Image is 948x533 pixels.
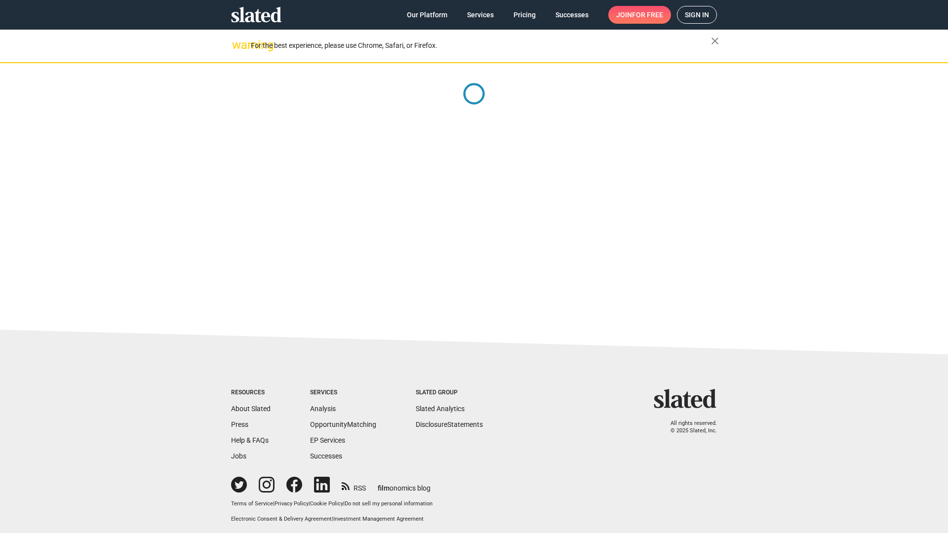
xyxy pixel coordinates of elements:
[616,6,663,24] span: Join
[310,436,345,444] a: EP Services
[310,389,376,397] div: Services
[310,500,343,507] a: Cookie Policy
[310,420,376,428] a: OpportunityMatching
[275,500,309,507] a: Privacy Policy
[506,6,544,24] a: Pricing
[459,6,502,24] a: Services
[399,6,455,24] a: Our Platform
[467,6,494,24] span: Services
[632,6,663,24] span: for free
[677,6,717,24] a: Sign in
[231,500,273,507] a: Terms of Service
[548,6,596,24] a: Successes
[660,420,717,434] p: All rights reserved. © 2025 Slated, Inc.
[416,405,465,413] a: Slated Analytics
[231,452,246,460] a: Jobs
[685,6,709,23] span: Sign in
[555,6,589,24] span: Successes
[709,35,721,47] mat-icon: close
[342,478,366,493] a: RSS
[232,39,244,51] mat-icon: warning
[333,516,424,522] a: Investment Management Agreement
[310,452,342,460] a: Successes
[231,436,269,444] a: Help & FAQs
[231,420,248,428] a: Press
[310,405,336,413] a: Analysis
[251,39,711,52] div: For the best experience, please use Chrome, Safari, or Firefox.
[309,500,310,507] span: |
[608,6,671,24] a: Joinfor free
[231,405,271,413] a: About Slated
[416,389,483,397] div: Slated Group
[407,6,447,24] span: Our Platform
[231,516,332,522] a: Electronic Consent & Delivery Agreement
[378,484,390,492] span: film
[416,420,483,428] a: DisclosureStatements
[273,500,275,507] span: |
[343,500,345,507] span: |
[332,516,333,522] span: |
[345,500,433,508] button: Do not sell my personal information
[231,389,271,397] div: Resources
[513,6,536,24] span: Pricing
[378,476,431,493] a: filmonomics blog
